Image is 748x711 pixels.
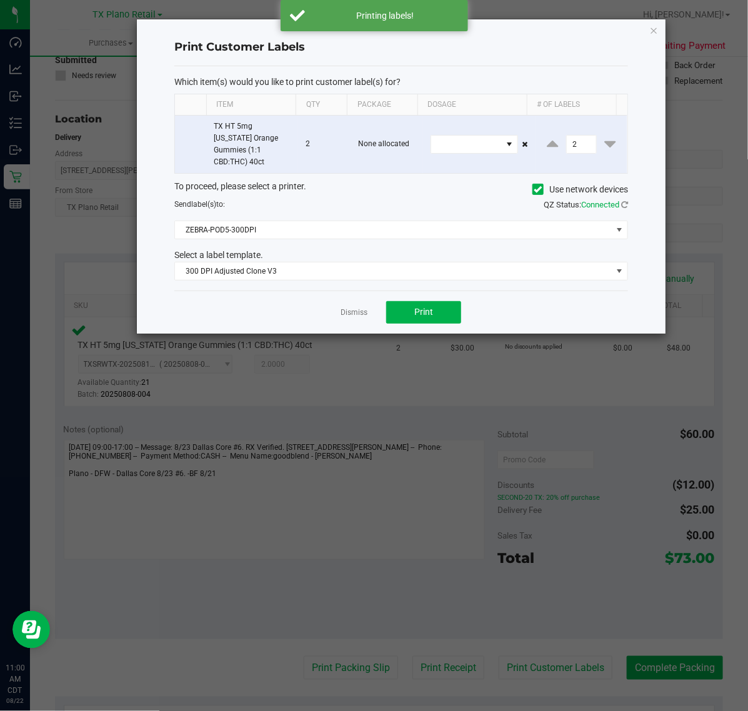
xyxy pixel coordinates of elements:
[347,94,417,116] th: Package
[527,94,617,116] th: # of labels
[386,301,461,324] button: Print
[174,200,225,209] span: Send to:
[175,262,612,280] span: 300 DPI Adjusted Clone V3
[165,180,637,199] div: To proceed, please select a printer.
[532,183,628,196] label: Use network devices
[206,94,296,116] th: Item
[175,221,612,239] span: ZEBRA-POD5-300DPI
[341,307,367,318] a: Dismiss
[12,611,50,649] iframe: Resource center
[351,116,424,174] td: None allocated
[298,116,351,174] td: 2
[417,94,526,116] th: Dosage
[206,116,299,174] td: TX HT 5mg [US_STATE] Orange Gummies (1:1 CBD:THC) 40ct
[174,39,628,56] h4: Print Customer Labels
[296,94,347,116] th: Qty
[581,200,619,209] span: Connected
[191,200,216,209] span: label(s)
[312,9,459,22] div: Printing labels!
[174,76,628,87] p: Which item(s) would you like to print customer label(s) for?
[544,200,628,209] span: QZ Status:
[165,249,637,262] div: Select a label template.
[414,307,433,317] span: Print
